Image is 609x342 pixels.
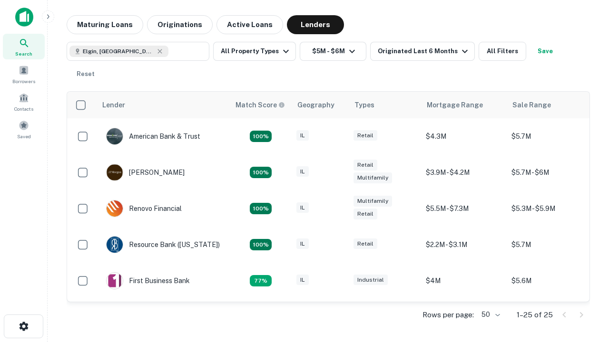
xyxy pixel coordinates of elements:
div: Retail [354,160,377,171]
a: Borrowers [3,61,45,87]
div: Matching Properties: 3, hasApolloMatch: undefined [250,275,272,286]
td: $4.3M [421,118,507,154]
button: Maturing Loans [67,15,143,34]
div: American Bank & Trust [106,128,200,145]
img: picture [107,128,123,144]
td: $3.1M [421,299,507,335]
div: Matching Properties: 4, hasApolloMatch: undefined [250,167,272,178]
span: Contacts [14,105,33,113]
div: IL [296,166,309,177]
td: $5.5M - $7.3M [421,190,507,227]
div: Mortgage Range [427,99,483,111]
button: Lenders [287,15,344,34]
div: Lender [102,99,125,111]
td: $5.1M [507,299,592,335]
div: Originated Last 6 Months [378,46,471,57]
div: IL [296,202,309,213]
span: Saved [17,133,31,140]
h6: Match Score [236,100,283,110]
button: Reset [70,65,101,84]
div: Renovo Financial [106,200,182,217]
div: Matching Properties: 4, hasApolloMatch: undefined [250,239,272,250]
th: Mortgage Range [421,92,507,118]
div: Retail [354,209,377,219]
p: Rows per page: [422,309,474,321]
button: $5M - $6M [300,42,366,61]
div: First Business Bank [106,272,190,289]
div: [PERSON_NAME] [106,164,185,181]
div: Types [354,99,374,111]
img: capitalize-icon.png [15,8,33,27]
div: Multifamily [354,196,392,207]
td: $5.6M [507,263,592,299]
span: Search [15,50,32,57]
div: 50 [478,308,501,322]
div: IL [296,238,309,249]
div: Resource Bank ([US_STATE]) [106,236,220,253]
td: $4M [421,263,507,299]
button: Originated Last 6 Months [370,42,475,61]
td: $5.7M [507,227,592,263]
button: All Property Types [213,42,296,61]
td: $3.9M - $4.2M [421,154,507,190]
img: picture [107,200,123,217]
p: 1–25 of 25 [517,309,553,321]
img: picture [107,164,123,180]
th: Capitalize uses an advanced AI algorithm to match your search with the best lender. The match sco... [230,92,292,118]
a: Search [3,34,45,59]
button: Originations [147,15,213,34]
th: Types [349,92,421,118]
div: Retail [354,238,377,249]
td: $5.7M - $6M [507,154,592,190]
span: Borrowers [12,77,35,85]
th: Sale Range [507,92,592,118]
div: Sale Range [512,99,551,111]
div: Matching Properties: 4, hasApolloMatch: undefined [250,203,272,214]
button: Save your search to get updates of matches that match your search criteria. [530,42,560,61]
a: Saved [3,116,45,142]
img: picture [107,273,123,289]
div: Capitalize uses an advanced AI algorithm to match your search with the best lender. The match sco... [236,100,285,110]
th: Geography [292,92,349,118]
button: Active Loans [216,15,283,34]
div: Retail [354,130,377,141]
a: Contacts [3,89,45,114]
div: Matching Properties: 7, hasApolloMatch: undefined [250,131,272,142]
button: All Filters [479,42,526,61]
td: $5.3M - $5.9M [507,190,592,227]
div: IL [296,130,309,141]
img: picture [107,237,123,253]
div: Industrial [354,275,388,285]
span: Elgin, [GEOGRAPHIC_DATA], [GEOGRAPHIC_DATA] [83,47,154,56]
div: Multifamily [354,172,392,183]
div: IL [296,275,309,285]
iframe: Chat Widget [561,236,609,281]
td: $2.2M - $3.1M [421,227,507,263]
th: Lender [97,92,230,118]
div: Geography [297,99,334,111]
td: $5.7M [507,118,592,154]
